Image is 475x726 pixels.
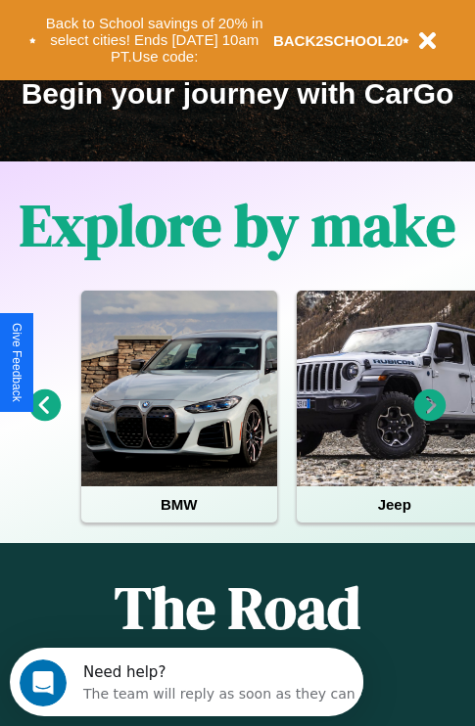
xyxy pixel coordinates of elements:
button: Back to School savings of 20% in select cities! Ends [DATE] 10am PT.Use code: [36,10,273,70]
h1: Explore by make [20,185,455,265]
iframe: Intercom live chat [20,659,67,706]
div: Need help? [73,17,346,32]
div: Open Intercom Messenger [8,8,364,62]
h4: BMW [81,486,277,522]
b: BACK2SCHOOL20 [273,32,404,49]
div: The team will reply as soon as they can [73,32,346,53]
div: Give Feedback [10,323,24,402]
iframe: Intercom live chat discovery launcher [10,648,363,716]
